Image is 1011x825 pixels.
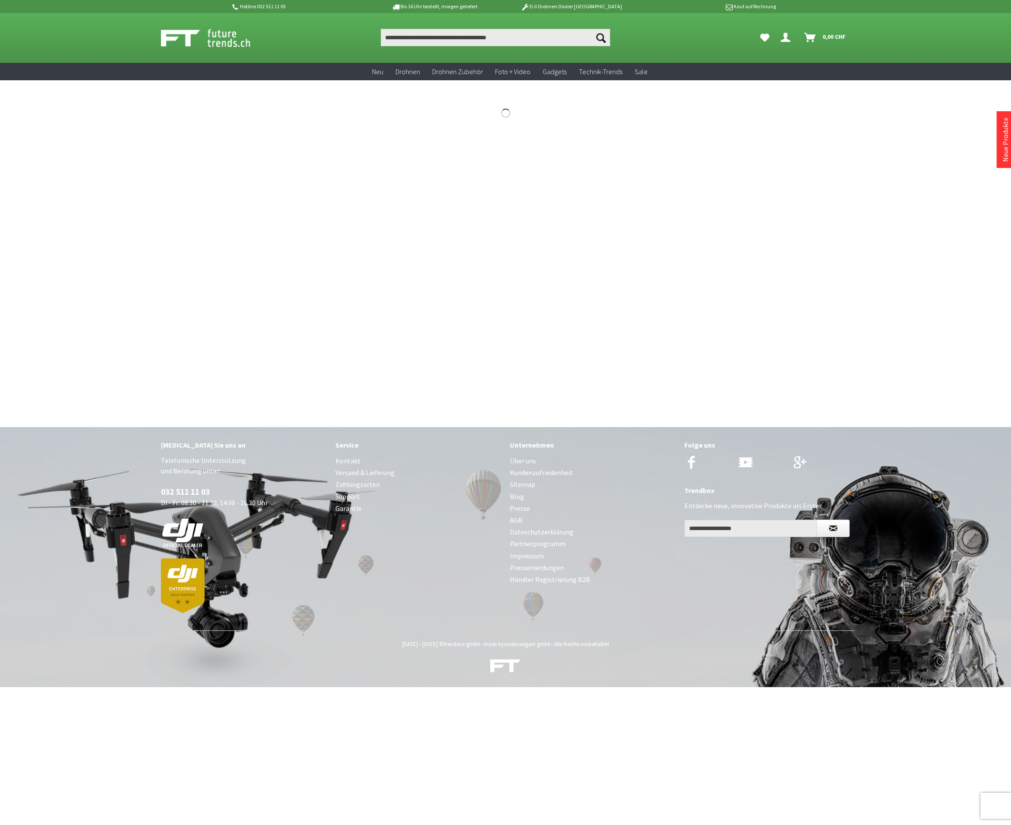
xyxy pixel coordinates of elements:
[543,67,567,76] span: Gadgets
[161,27,270,49] img: Shop Futuretrends - zur Startseite wechseln
[510,574,676,585] a: Händler Registrierung B2B
[510,467,676,479] a: Kundenzufriedenheit
[432,67,483,76] span: Drohnen Zubehör
[510,439,676,451] div: Unternehmen
[816,520,850,537] button: Newsletter abonnieren
[335,467,501,479] a: Versand & Lieferung
[161,455,327,613] p: Telefonische Unterstützung und Beratung unter: Di - Fr: 08:30 - 11.30, 14.00 - 16.30 Uhr
[381,29,610,46] input: Produkt, Marke, Kategorie, EAN, Artikelnummer…
[426,63,489,81] a: Drohnen Zubehör
[573,63,628,81] a: Technik-Trends
[684,520,817,537] input: Ihre E-Mail Adresse
[490,660,521,676] a: DJI Drohnen, Trends & Gadgets Shop
[231,1,367,12] p: Hotline 032 511 11 03
[510,562,676,574] a: Pressemeldungen
[489,63,536,81] a: Foto + Video
[164,640,847,648] div: [DATE] - [DATE] © - made by - Alle Rechte vorbehalten
[335,479,501,490] a: Zahlungsarten
[639,1,775,12] p: Kauf auf Rechnung
[335,455,501,467] a: Kontakt
[161,518,205,548] img: white-dji-schweiz-logo-official_140x140.png
[510,550,676,562] a: Impressum
[495,67,530,76] span: Foto + Video
[490,659,521,673] img: ft-white-trans-footer.png
[823,30,846,44] span: 0,00 CHF
[777,29,797,46] a: Dein Konto
[335,439,501,451] div: Service
[579,67,622,76] span: Technik-Trends
[756,29,774,46] a: Meine Favoriten
[635,67,648,76] span: Sale
[389,63,426,81] a: Drohnen
[684,500,850,511] p: Entdecke neue, innovative Produkte als Erster.
[1001,117,1010,162] a: Neue Produkte
[372,67,383,76] span: Neu
[536,63,573,81] a: Gadgets
[628,63,654,81] a: Sale
[396,67,420,76] span: Drohnen
[444,640,480,648] a: trenderia gmbh
[510,514,676,526] a: AGB
[510,455,676,467] a: Über uns
[367,1,503,12] p: Bis 16 Uhr bestellt, morgen geliefert.
[510,538,676,550] a: Partnerprogramm
[366,63,389,81] a: Neu
[510,503,676,514] a: Presse
[684,485,850,496] div: Trendbox
[592,29,610,46] button: Suchen
[510,479,676,490] a: Sitemap
[161,558,205,613] img: dji-partner-enterprise_goldLoJgYOWPUIEBO.png
[504,640,551,648] a: creativeagent gmbh
[335,491,501,503] a: Support
[161,486,210,497] a: 032 511 11 03
[335,503,501,514] a: Garantie
[684,439,850,451] div: Folge uns
[510,491,676,503] a: Blog
[801,29,850,46] a: Warenkorb
[503,1,639,12] p: DJI Drohnen Dealer [GEOGRAPHIC_DATA]
[161,439,327,451] div: [MEDICAL_DATA] Sie uns an
[510,526,676,538] a: Dateschutzerklärung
